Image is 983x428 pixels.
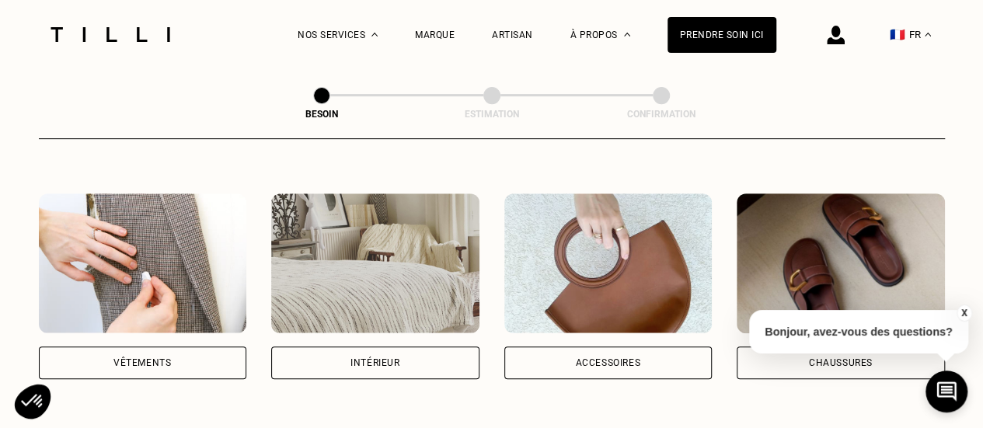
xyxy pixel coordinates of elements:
span: 🇫🇷 [890,27,905,42]
p: Bonjour, avez-vous des questions? [749,310,968,353]
a: Artisan [492,30,533,40]
img: Menu déroulant [371,33,378,37]
button: X [956,304,971,322]
img: Logo du service de couturière Tilli [45,27,176,42]
div: Vêtements [113,358,171,367]
img: menu déroulant [925,33,931,37]
img: Chaussures [737,193,945,333]
div: Chaussures [809,358,873,367]
img: icône connexion [827,26,845,44]
div: Accessoires [575,358,640,367]
a: Prendre soin ici [668,17,776,53]
div: Estimation [414,109,570,120]
img: Intérieur [271,193,479,333]
img: Accessoires [504,193,713,333]
div: Confirmation [584,109,739,120]
div: Intérieur [350,358,399,367]
div: Besoin [244,109,399,120]
img: Vêtements [39,193,247,333]
a: Marque [415,30,455,40]
img: Menu déroulant à propos [624,33,630,37]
